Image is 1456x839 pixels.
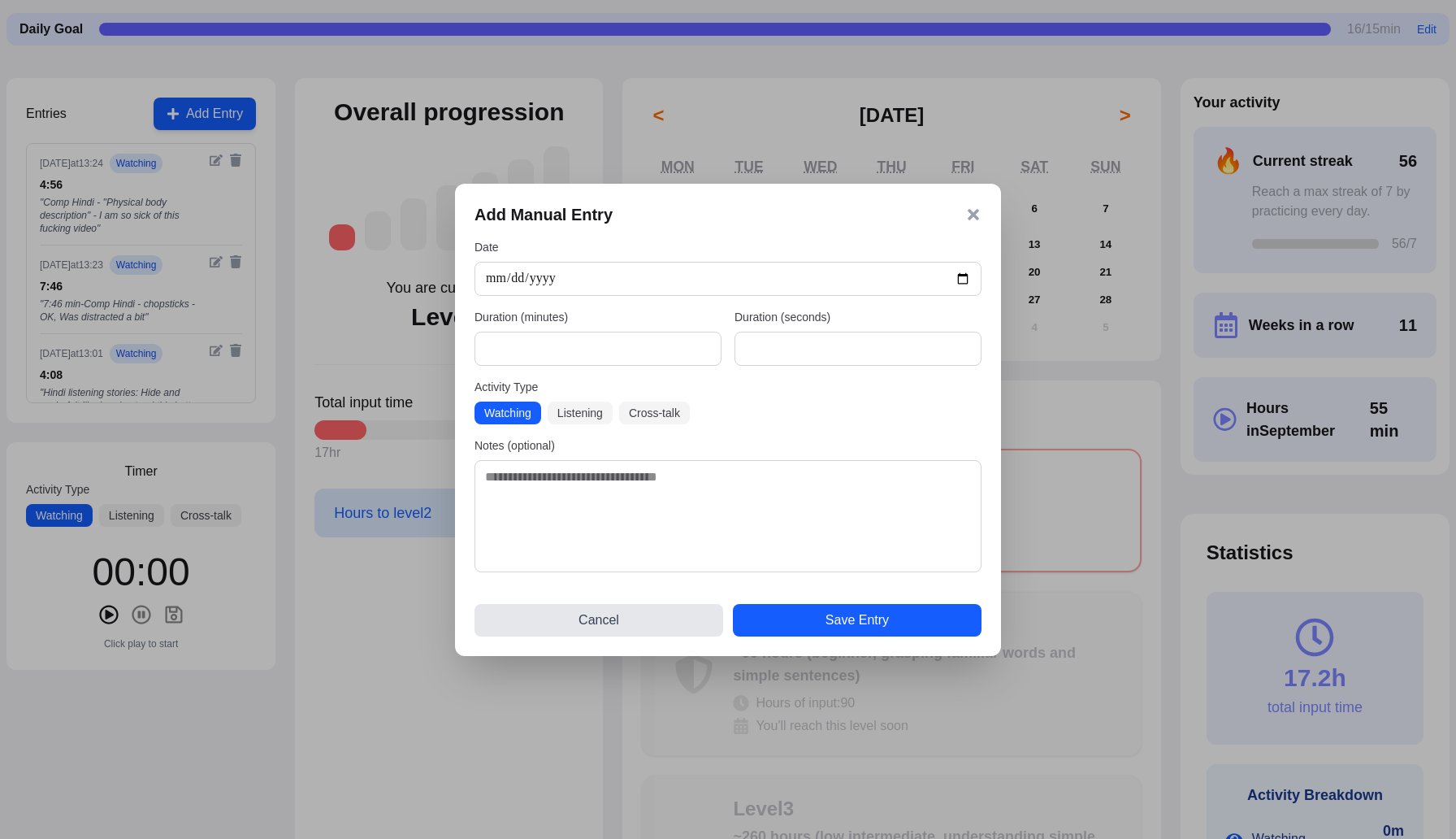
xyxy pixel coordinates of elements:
[474,604,723,637] button: Cancel
[734,309,981,325] label: Duration (seconds)
[733,604,981,637] button: Save Entry
[474,402,541,424] button: Watching
[619,402,690,424] button: Cross-talk
[474,437,981,454] label: Notes (optional)
[548,402,613,424] button: Listening
[474,239,981,255] label: Date
[474,203,613,226] h3: Add Manual Entry
[474,309,721,325] label: Duration (minutes)
[474,379,981,395] label: Activity Type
